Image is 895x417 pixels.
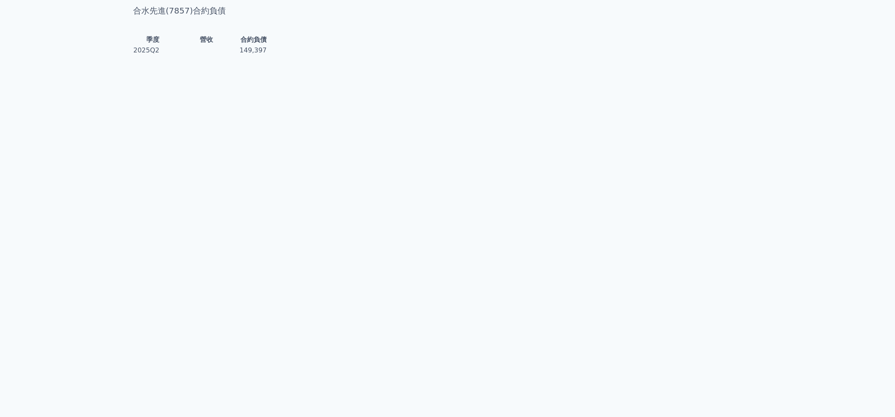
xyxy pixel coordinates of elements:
th: 營收 [160,34,213,45]
td: 2025Q2 [133,45,160,56]
th: 合約負債 [213,34,267,45]
td: 149,397 [213,45,267,56]
th: 季度 [133,34,160,45]
h3: 合水先進(7857)合約負債 [133,5,762,16]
